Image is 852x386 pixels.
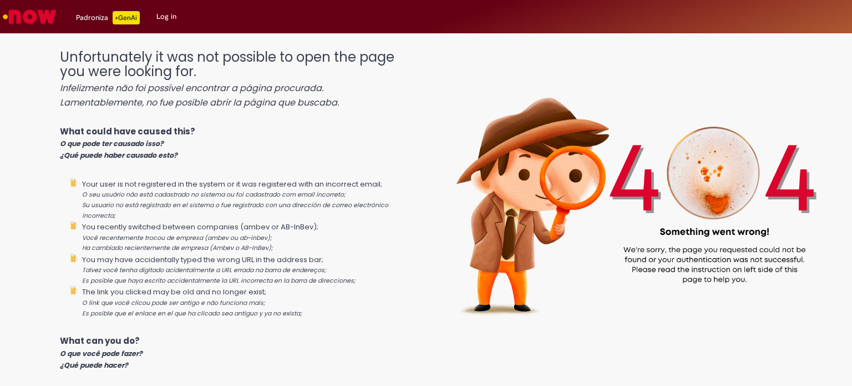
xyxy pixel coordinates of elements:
[82,299,265,307] i: O link que você clicou pode ser antigo e não funciona mais;
[60,139,164,148] i: O que pode ter causado isso?
[60,96,339,109] i: Lamentablemente, no fue posible abrir la página que buscaba.
[60,50,417,109] h1: Unfortunately it was not possible to open the page you were looking for.
[82,266,326,274] i: Talvez você tenha digitado acidentalmente a URL errada na barra de endereços;
[60,335,417,370] p: What can you do?
[82,234,272,242] i: Você recentemente trocou de empresa (ambev ou ab-inbev);
[60,349,143,358] i: O que você pode fazer?
[82,178,417,220] li: Your user is not registered in the system or it was registered with an incorrect email;
[82,191,346,199] i: O seu usuário não está cadastrado no sistema ou foi cadastrado com email incorreto;
[1,6,58,28] img: ServiceNow
[76,11,140,24] div: Padroniza
[82,277,356,285] i: Es posible que haya escrito accidentalmente la URL incorrecta en la barra de direcciones;
[416,39,852,343] img: 404_ambev_new.png
[60,126,417,161] p: What could have caused this?
[82,285,417,318] li: The link you clicked may be old and no longer exist;
[113,11,140,24] p: +GenAi
[82,201,388,220] i: Su usuario no está registrado en el sistema o fue registrado con una dirección de correo electrón...
[60,151,177,160] i: ¿Qué puede haber causado esto?
[82,244,273,252] i: Ha cambiado recientemente de empresa (Ambev o AB-InBev);
[60,360,128,370] i: ¿Qué puede hacer?
[82,309,302,318] i: Es posible que el enlace en el que ha clicado sea antiguo y ya no exista;
[82,220,417,253] li: You recently switched between companies (ambev or AB-InBev);
[60,82,323,94] i: Infelizmente não foi possível encontrar a página procurada.
[82,253,417,286] li: You may have accidentally typed the wrong URL in the address bar;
